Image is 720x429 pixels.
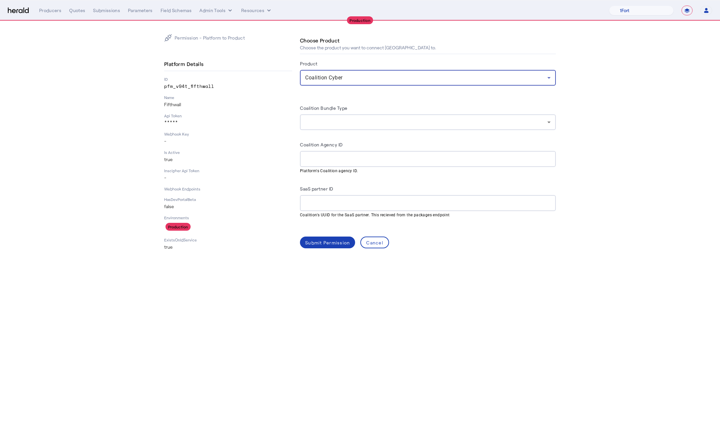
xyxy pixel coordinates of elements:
label: SaaS partner ID [300,186,333,191]
p: ID [164,76,292,82]
p: Permission - Platform to Product [175,35,245,41]
label: Product [300,61,318,66]
p: Name [164,95,292,100]
div: Parameters [128,7,153,14]
label: Coalition Bundle Type [300,105,348,111]
button: Resources dropdown menu [241,7,272,14]
h4: Platform Details [164,60,206,68]
div: Cancel [366,239,383,246]
div: Producers [39,7,61,14]
div: Submissions [93,7,120,14]
button: Submit Permission [300,237,355,248]
p: Webhook Key [164,131,292,137]
span: Coalition Cyber [305,74,343,81]
div: Submit Permission [305,239,350,246]
p: Api Token [164,113,292,118]
p: Choose the product you want to connect [GEOGRAPHIC_DATA] to. [300,44,436,51]
h4: Choose Product [300,37,340,44]
div: Quotes [69,7,85,14]
p: Environments [164,215,292,220]
div: Production [165,223,191,231]
div: Production [347,16,373,24]
p: - [164,138,292,144]
div: Field Schemas [161,7,192,14]
label: Coalition Agency ID [300,142,343,147]
p: Inscipher Api Token [164,168,292,173]
p: pfm_v94t_fifthwall [164,83,292,90]
button: Cancel [360,237,389,248]
p: false [164,203,292,210]
p: true [164,244,292,250]
p: true [164,156,292,163]
mat-hint: Platform's Coalition agency ID. [300,167,552,174]
p: Webhook Endpoints [164,186,292,191]
p: HasDevPortalBeta [164,197,292,202]
p: ExistsOnIdService [164,237,292,242]
img: Herald Logo [8,8,29,14]
button: internal dropdown menu [199,7,233,14]
mat-hint: Coalition's UUID for the SaaS partner. This recieved from the packages endpoint [300,211,552,218]
p: Fifthwall [164,101,292,108]
p: - [164,174,292,181]
p: Is Active [164,150,292,155]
